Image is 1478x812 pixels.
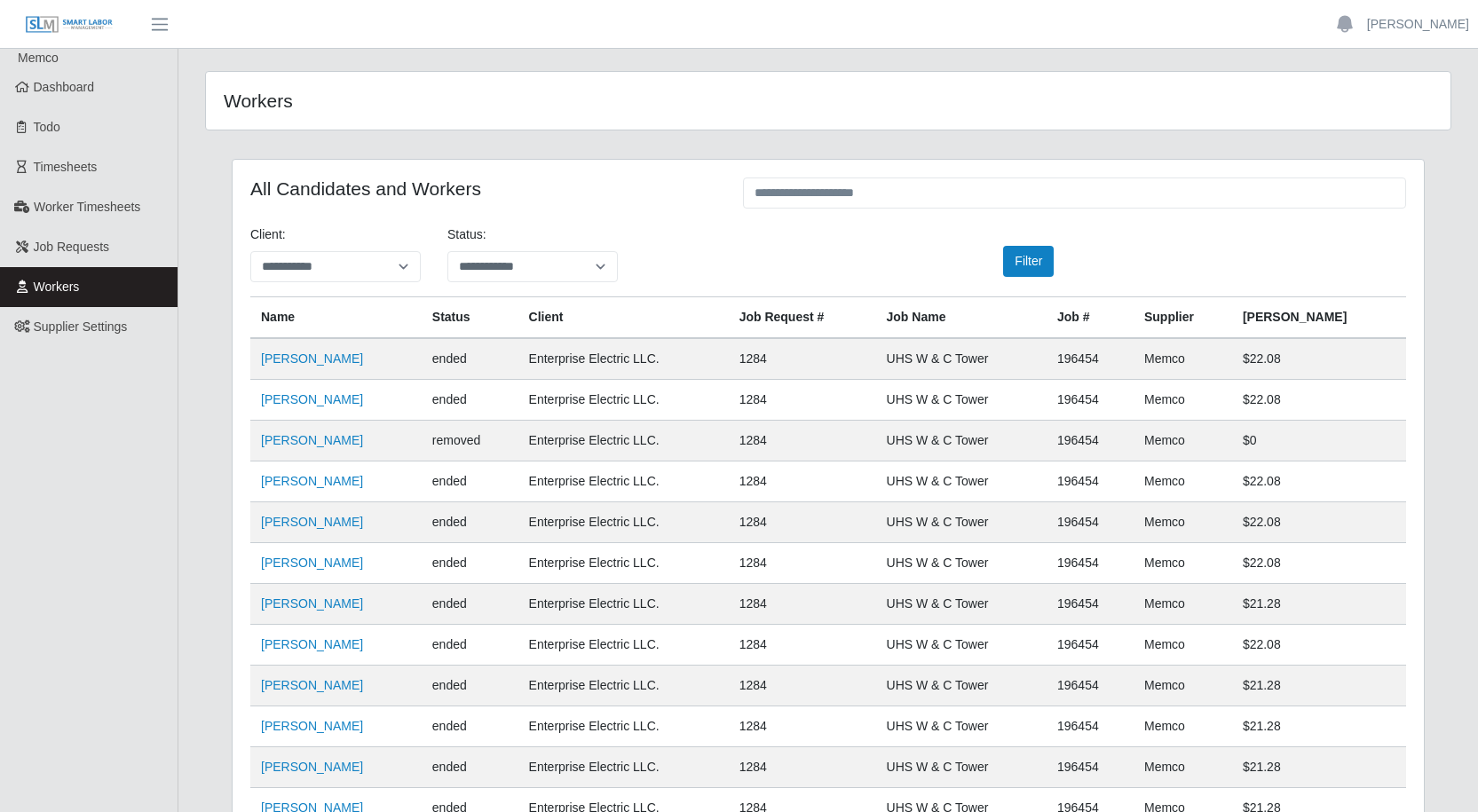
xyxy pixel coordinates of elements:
[422,461,518,502] td: ended
[447,225,486,244] label: Status:
[518,543,729,584] td: Enterprise Electric LLC.
[518,461,729,502] td: Enterprise Electric LLC.
[729,706,876,747] td: 1284
[1134,625,1232,666] td: Memco
[518,421,729,461] td: Enterprise Electric LLC.
[876,297,1047,339] th: Job Name
[729,461,876,502] td: 1284
[729,502,876,543] td: 1284
[1047,747,1134,788] td: 196454
[1134,380,1232,421] td: Memco
[422,421,518,461] td: removed
[729,543,876,584] td: 1284
[422,338,518,380] td: ended
[34,280,80,294] span: Workers
[1134,338,1232,380] td: Memco
[34,240,110,254] span: Job Requests
[1134,666,1232,706] td: Memco
[1134,461,1232,502] td: Memco
[34,319,128,334] span: Supplier Settings
[876,338,1047,380] td: UHS W & C Tower
[1232,584,1406,625] td: $21.28
[876,706,1047,747] td: UHS W & C Tower
[224,90,712,112] h4: Workers
[261,719,363,733] a: [PERSON_NAME]
[1047,297,1134,339] th: Job #
[18,51,59,65] span: Memco
[1003,246,1054,277] button: Filter
[1232,380,1406,421] td: $22.08
[876,502,1047,543] td: UHS W & C Tower
[876,666,1047,706] td: UHS W & C Tower
[261,351,363,366] a: [PERSON_NAME]
[1232,747,1406,788] td: $21.28
[261,474,363,488] a: [PERSON_NAME]
[729,625,876,666] td: 1284
[1367,15,1469,34] a: [PERSON_NAME]
[1134,543,1232,584] td: Memco
[876,747,1047,788] td: UHS W & C Tower
[250,225,286,244] label: Client:
[34,160,98,174] span: Timesheets
[876,421,1047,461] td: UHS W & C Tower
[518,380,729,421] td: Enterprise Electric LLC.
[250,177,716,200] h4: All Candidates and Workers
[1047,421,1134,461] td: 196454
[422,543,518,584] td: ended
[1047,380,1134,421] td: 196454
[422,625,518,666] td: ended
[518,297,729,339] th: Client
[422,380,518,421] td: ended
[518,338,729,380] td: Enterprise Electric LLC.
[1047,338,1134,380] td: 196454
[34,120,60,134] span: Todo
[1047,461,1134,502] td: 196454
[876,625,1047,666] td: UHS W & C Tower
[1232,543,1406,584] td: $22.08
[422,666,518,706] td: ended
[1047,502,1134,543] td: 196454
[1047,584,1134,625] td: 196454
[518,706,729,747] td: Enterprise Electric LLC.
[261,596,363,611] a: [PERSON_NAME]
[876,461,1047,502] td: UHS W & C Tower
[261,637,363,651] a: [PERSON_NAME]
[1134,706,1232,747] td: Memco
[518,747,729,788] td: Enterprise Electric LLC.
[1134,297,1232,339] th: Supplier
[518,625,729,666] td: Enterprise Electric LLC.
[876,380,1047,421] td: UHS W & C Tower
[1134,421,1232,461] td: Memco
[1232,461,1406,502] td: $22.08
[729,747,876,788] td: 1284
[25,15,114,35] img: SLM Logo
[729,421,876,461] td: 1284
[1134,502,1232,543] td: Memco
[729,338,876,380] td: 1284
[518,502,729,543] td: Enterprise Electric LLC.
[1232,338,1406,380] td: $22.08
[876,584,1047,625] td: UHS W & C Tower
[1047,625,1134,666] td: 196454
[518,584,729,625] td: Enterprise Electric LLC.
[1134,584,1232,625] td: Memco
[422,297,518,339] th: Status
[1047,706,1134,747] td: 196454
[876,543,1047,584] td: UHS W & C Tower
[250,297,422,339] th: Name
[1047,543,1134,584] td: 196454
[1232,706,1406,747] td: $21.28
[1134,747,1232,788] td: Memco
[261,760,363,774] a: [PERSON_NAME]
[261,678,363,692] a: [PERSON_NAME]
[261,515,363,529] a: [PERSON_NAME]
[261,392,363,406] a: [PERSON_NAME]
[1232,502,1406,543] td: $22.08
[422,747,518,788] td: ended
[729,380,876,421] td: 1284
[1232,297,1406,339] th: [PERSON_NAME]
[422,502,518,543] td: ended
[729,666,876,706] td: 1284
[1232,421,1406,461] td: $0
[1232,666,1406,706] td: $21.28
